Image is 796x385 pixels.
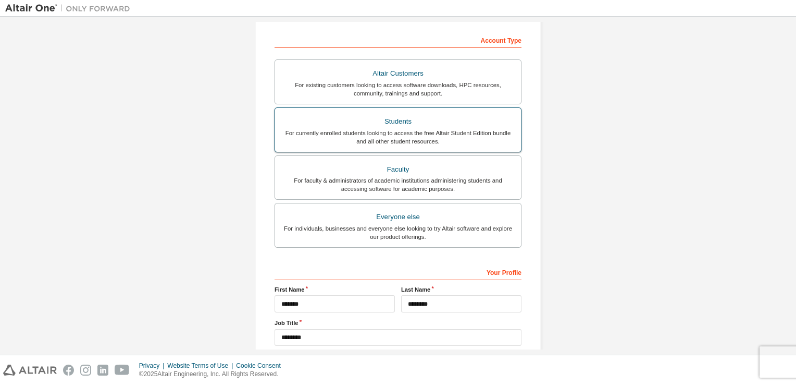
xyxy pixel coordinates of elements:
[275,31,521,48] div: Account Type
[3,365,57,376] img: altair_logo.svg
[236,362,287,370] div: Cookie Consent
[275,263,521,280] div: Your Profile
[5,3,135,14] img: Altair One
[281,129,515,146] div: For currently enrolled students looking to access the free Altair Student Edition bundle and all ...
[281,210,515,224] div: Everyone else
[139,362,167,370] div: Privacy
[281,114,515,129] div: Students
[80,365,91,376] img: instagram.svg
[281,162,515,177] div: Faculty
[63,365,74,376] img: facebook.svg
[97,365,108,376] img: linkedin.svg
[281,66,515,81] div: Altair Customers
[139,370,287,379] p: © 2025 Altair Engineering, Inc. All Rights Reserved.
[275,285,395,294] label: First Name
[115,365,130,376] img: youtube.svg
[401,285,521,294] label: Last Name
[281,176,515,193] div: For faculty & administrators of academic institutions administering students and accessing softwa...
[275,319,521,327] label: Job Title
[281,224,515,241] div: For individuals, businesses and everyone else looking to try Altair software and explore our prod...
[167,362,236,370] div: Website Terms of Use
[281,81,515,98] div: For existing customers looking to access software downloads, HPC resources, community, trainings ...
